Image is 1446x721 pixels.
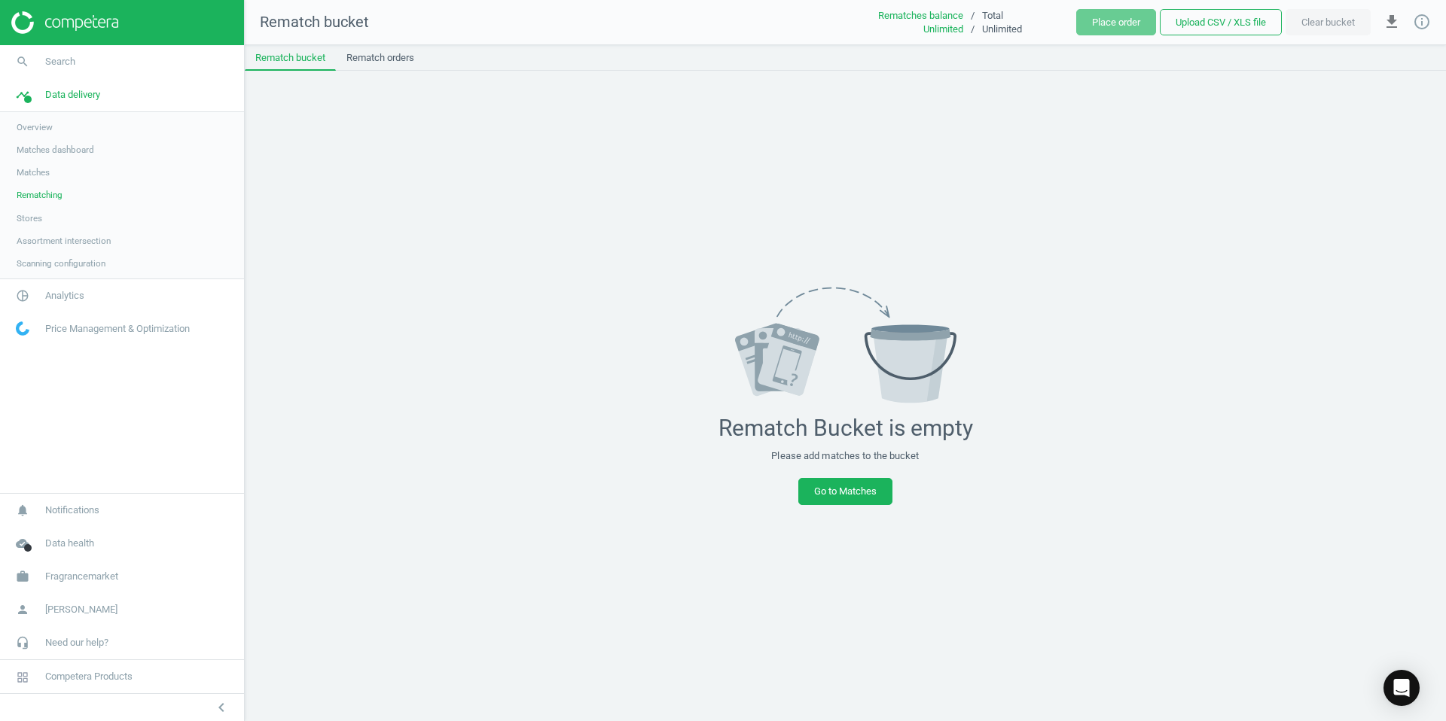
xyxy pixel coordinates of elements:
[45,503,99,517] span: Notifications
[17,166,50,178] span: Matches
[982,9,1076,23] div: Total
[260,13,369,31] span: Rematch bucket
[982,23,1076,36] div: Unlimited
[8,47,37,76] i: search
[8,628,37,657] i: headset_mic
[212,698,230,716] i: chevron_left
[1413,13,1431,31] i: info_outline
[1374,5,1409,40] button: get_app
[245,45,336,71] a: Rematch bucket
[1286,9,1371,36] button: Clear bucket
[17,212,42,224] span: Stores
[45,322,190,336] span: Price Management & Optimization
[45,636,108,650] span: Need our help?
[336,45,425,71] a: Rematch orders
[45,289,84,303] span: Analytics
[45,55,75,68] span: Search
[8,595,37,624] i: person
[45,570,118,583] span: Fragrancemarket
[16,321,29,336] img: wGWNvw8QSZomAAAAABJRU5ErkJggg==
[17,121,53,133] span: Overview
[8,281,37,310] i: pie_chart_outlined
[798,478,892,505] a: Go to Matches
[771,449,919,463] div: Please add matches to the bucket
[1160,9,1282,36] button: Upload CSV / XLS file
[8,562,37,591] i: work
[1076,9,1156,36] button: Place order
[1383,13,1401,31] i: get_app
[17,235,111,247] span: Assortment intersection
[203,698,240,717] button: chevron_left
[850,23,963,36] div: Unlimited
[45,603,117,616] span: [PERSON_NAME]
[45,670,133,683] span: Competera Products
[1413,13,1431,32] a: info_outline
[17,144,94,156] span: Matches dashboard
[17,189,63,201] span: Rematching
[1383,670,1420,706] div: Open Intercom Messenger
[8,496,37,525] i: notifications
[850,9,963,23] div: Rematches balance
[735,287,956,403] img: svg+xml;base64,PHN2ZyB4bWxucz0iaHR0cDovL3d3dy53My5vcmcvMjAwMC9zdmciIHZpZXdCb3g9IjAgMCAxNjAuMDggOD...
[963,23,982,36] div: /
[17,257,105,269] span: Scanning configuration
[963,9,982,23] div: /
[11,11,118,34] img: ajHJNr6hYgQAAAAASUVORK5CYII=
[8,529,37,558] i: cloud_done
[8,81,37,109] i: timeline
[718,415,973,442] div: Rematch Bucket is empty
[45,88,100,102] span: Data delivery
[45,537,94,550] span: Data health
